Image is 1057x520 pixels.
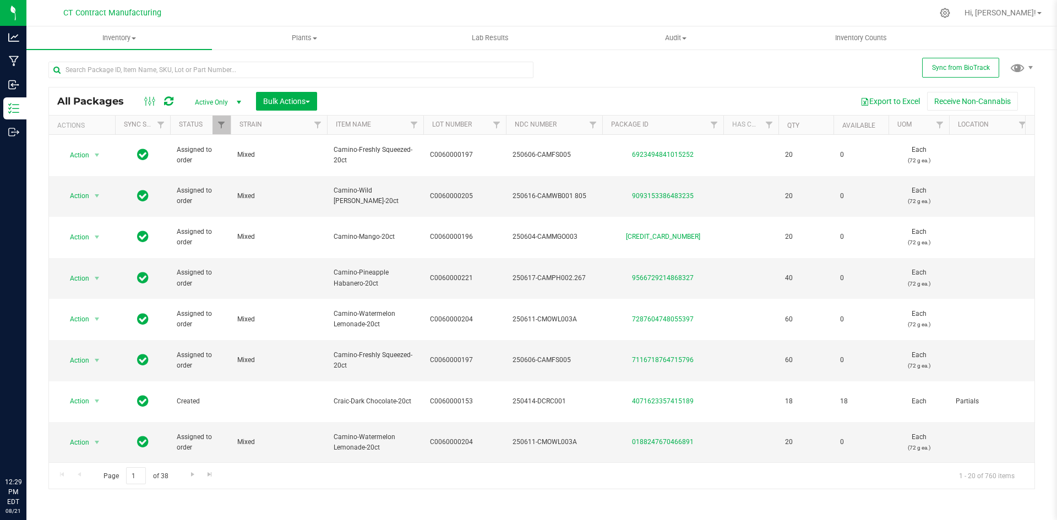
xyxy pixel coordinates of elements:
span: Camino-Freshly Squeezed-20ct [334,350,417,371]
a: Go to the last page [202,467,218,482]
span: Created [177,396,224,407]
span: Assigned to order [177,227,224,248]
iframe: Resource center [11,432,44,465]
span: Audit [584,33,768,43]
p: (72 g ea.) [895,237,942,248]
span: C0060000153 [430,396,499,407]
span: Assigned to order [177,350,224,371]
p: (72 g ea.) [895,360,942,371]
span: In Sync [137,352,149,368]
span: Action [60,435,90,450]
span: C0060000205 [430,191,499,201]
a: Filter [931,116,949,134]
span: 250611-CMOWL003A [513,314,596,325]
span: Action [60,229,90,245]
span: Assigned to order [177,267,224,288]
span: 0 [840,314,882,325]
input: Search Package ID, Item Name, SKU, Lot or Part Number... [48,62,533,78]
span: 250606-CAMFS005 [513,150,596,160]
p: (72 g ea.) [895,155,942,166]
span: 250606-CAMFS005 [513,355,596,365]
span: Each [895,432,942,453]
a: Filter [760,116,778,134]
span: Mixed [237,355,320,365]
a: 7287604748055397 [632,315,694,323]
span: In Sync [137,434,149,450]
a: Filter [213,116,231,134]
span: select [90,311,104,327]
a: Inventory Counts [769,26,954,50]
a: 6923494841015252 [632,151,694,158]
span: C0060000221 [430,273,499,283]
span: Bulk Actions [263,97,310,106]
a: 9566729214868327 [632,274,694,282]
span: select [90,147,104,163]
span: 18 [785,396,827,407]
span: 250616-CAMWB001 805 [513,191,596,201]
span: Inventory Counts [820,33,902,43]
span: CT Contract Manufacturing [63,8,161,18]
span: Assigned to order [177,432,224,453]
span: select [90,229,104,245]
a: Qty [787,122,799,129]
span: Partials [956,396,1025,407]
span: Craic-Dark Chocolate-20ct [334,396,417,407]
span: Mixed [237,232,320,242]
a: Available [842,122,875,129]
inline-svg: Outbound [8,127,19,138]
span: Each [895,267,942,288]
span: 0 [840,437,882,447]
a: Lot Number [432,121,472,128]
button: Sync from BioTrack [922,58,999,78]
span: Camino-Watermelon Lemonade-20ct [334,432,417,453]
a: Filter [488,116,506,134]
span: Each [895,396,942,407]
span: 0 [840,191,882,201]
a: Filter [405,116,423,134]
a: Status [179,121,203,128]
span: Action [60,311,90,327]
span: In Sync [137,188,149,204]
div: Manage settings [938,8,952,18]
th: Has COA [723,116,778,135]
span: 0 [840,355,882,365]
span: 20 [785,191,827,201]
a: 7116718764715796 [632,356,694,364]
span: Camino-Mango-20ct [334,232,417,242]
span: Hi, [PERSON_NAME]! [965,8,1036,17]
span: Each [895,227,942,248]
inline-svg: Analytics [8,32,19,43]
a: 0188247670466891 [632,438,694,446]
p: (72 g ea.) [895,442,942,453]
a: UOM [897,121,912,128]
span: Action [60,271,90,286]
a: Filter [705,116,723,134]
span: In Sync [137,270,149,286]
span: Each [895,309,942,330]
inline-svg: Inbound [8,79,19,90]
span: Lab Results [457,33,524,43]
span: 60 [785,355,827,365]
span: select [90,435,104,450]
button: Bulk Actions [256,92,317,111]
span: Mixed [237,150,320,160]
span: Each [895,145,942,166]
span: Page of 38 [94,467,177,484]
p: 12:29 PM EDT [5,477,21,507]
span: Inventory [26,33,212,43]
a: Plants [212,26,397,50]
span: 40 [785,273,827,283]
span: Assigned to order [177,145,224,166]
span: Action [60,393,90,409]
div: Actions [57,122,111,129]
span: All Packages [57,95,135,107]
span: Action [60,147,90,163]
span: 250414-DCRC001 [513,396,596,407]
a: Item Name [336,121,371,128]
span: select [90,271,104,286]
span: C0060000197 [430,355,499,365]
span: 60 [785,314,827,325]
span: Mixed [237,314,320,325]
a: 4071623357415189 [632,397,694,405]
span: Camino-Watermelon Lemonade-20ct [334,309,417,330]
